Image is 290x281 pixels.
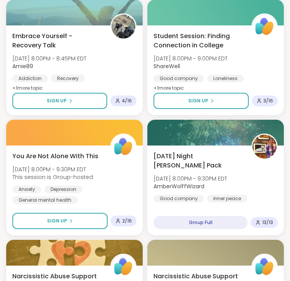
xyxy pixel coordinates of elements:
[47,217,67,224] span: Sign Up
[253,135,277,159] img: AmberWolffWizard
[153,93,249,109] button: Sign Up
[122,98,132,104] span: 4 / 16
[263,98,273,104] span: 3 / 16
[153,195,204,202] div: Good company
[12,186,41,193] div: Anxiety
[153,62,180,70] b: ShareWell
[153,32,243,50] span: Student Session: Finding Connection in College
[262,219,273,226] span: 13 / 13
[111,15,135,38] img: Amie89
[47,97,67,104] span: Sign Up
[12,32,102,50] span: Embrace Yourself - Recovery Talk
[122,218,132,224] span: 2 / 16
[188,97,208,104] span: Sign Up
[12,55,86,62] span: [DATE] 8:00PM - 8:45PM EDT
[253,255,277,279] img: ShareWell
[153,175,227,182] span: [DATE] 8:00PM - 9:30PM EDT
[207,75,244,82] div: Loneliness
[153,55,228,62] span: [DATE] 8:00PM - 9:00PM EDT
[153,75,204,82] div: Good company
[153,216,248,229] div: Group Full
[111,255,135,279] img: ShareWell
[12,62,33,70] b: Amie89
[12,213,108,229] button: Sign Up
[12,75,48,82] div: Addiction
[12,166,93,173] span: [DATE] 8:00PM - 9:30PM EDT
[111,135,135,159] img: ShareWell
[12,196,78,204] div: General mental health
[207,195,247,202] div: Inner peace
[12,173,93,181] span: This session is Group-hosted
[12,152,98,161] span: You Are Not Alone With This
[153,152,243,170] span: [DATE] Night [PERSON_NAME] Pack
[253,15,277,38] img: ShareWell
[44,186,83,193] div: Depression
[153,182,204,190] b: AmberWolffWizard
[51,75,85,82] div: Recovery
[12,93,107,109] button: Sign Up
